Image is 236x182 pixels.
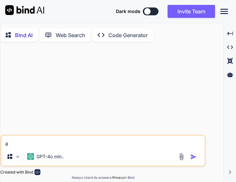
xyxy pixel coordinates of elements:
button: Invite Team [168,5,215,18]
img: attachment [178,153,185,161]
img: icon [190,154,197,160]
textarea: a [1,136,205,147]
img: GPT-4o mini [27,153,34,160]
p: Bind AI [15,31,33,39]
p: Code Generator [108,31,148,39]
span: Dark mode [116,8,140,15]
p: Web Search [56,31,85,39]
img: Bind AI [5,5,44,15]
img: bind-logo [35,169,40,175]
img: Pick Models [15,154,21,160]
span: Privacy [112,175,124,179]
p: GPT-4o min.. [36,153,64,160]
p: Created with Bind [0,170,33,175]
p: Always check its answers. in Bind [0,175,206,180]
